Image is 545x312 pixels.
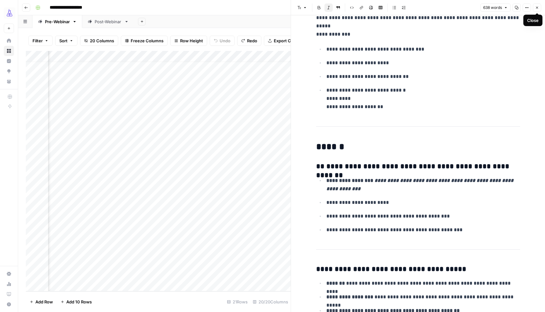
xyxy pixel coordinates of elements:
[33,15,82,28] a: Pre-Webinar
[26,297,57,307] button: Add Row
[4,5,14,21] button: Workspace: AirOps Growth
[483,5,502,10] span: 638 words
[28,36,53,46] button: Filter
[170,36,207,46] button: Row Height
[480,3,511,12] button: 638 words
[90,38,114,44] span: 20 Columns
[180,38,203,44] span: Row Height
[247,38,257,44] span: Redo
[80,36,118,46] button: 20 Columns
[4,289,14,299] a: Learning Hub
[35,299,53,305] span: Add Row
[264,36,301,46] button: Export CSV
[4,76,14,87] a: Your Data
[57,297,96,307] button: Add 10 Rows
[210,36,235,46] button: Undo
[131,38,163,44] span: Freeze Columns
[95,18,122,25] div: Post-Webinar
[224,297,250,307] div: 21 Rows
[4,279,14,289] a: Usage
[4,36,14,46] a: Home
[82,15,134,28] a: Post-Webinar
[274,38,296,44] span: Export CSV
[4,269,14,279] a: Settings
[55,36,77,46] button: Sort
[66,299,92,305] span: Add 10 Rows
[237,36,261,46] button: Redo
[4,66,14,76] a: Opportunities
[4,46,14,56] a: Browse
[121,36,168,46] button: Freeze Columns
[59,38,68,44] span: Sort
[4,7,15,19] img: AirOps Growth Logo
[33,38,43,44] span: Filter
[4,56,14,66] a: Insights
[45,18,70,25] div: Pre-Webinar
[4,299,14,309] button: Help + Support
[250,297,291,307] div: 20/20 Columns
[220,38,230,44] span: Undo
